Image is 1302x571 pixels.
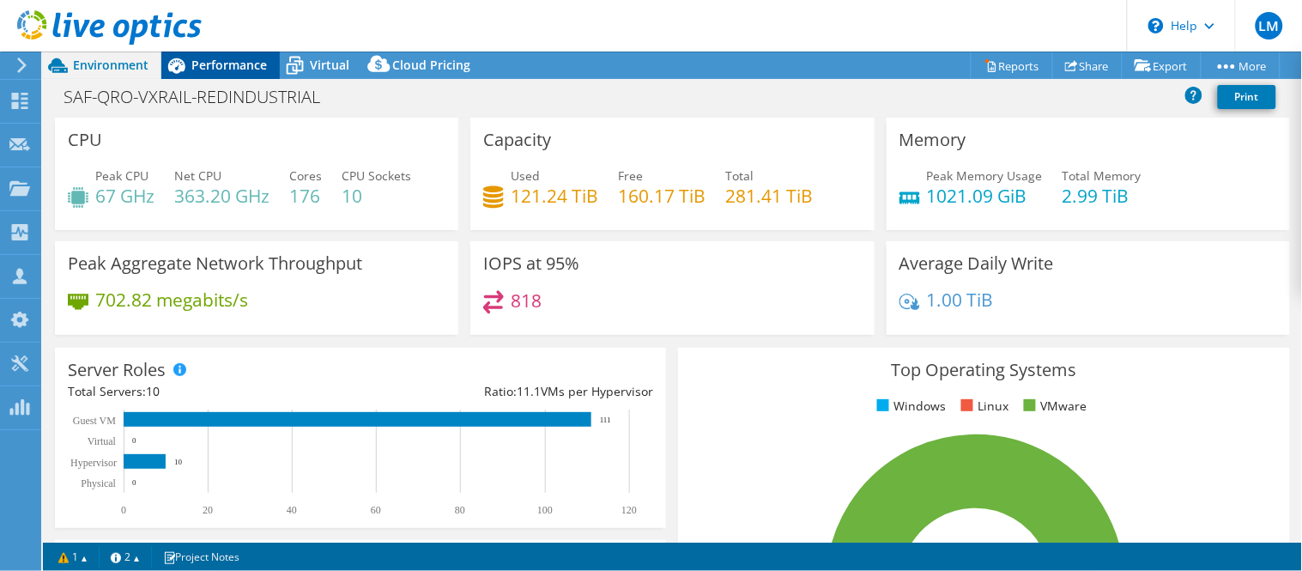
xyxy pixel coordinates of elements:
[725,186,813,205] h4: 281.41 TiB
[360,382,653,401] div: Ratio: VMs per Hypervisor
[483,254,579,273] h3: IOPS at 95%
[517,383,541,399] span: 11.1
[511,186,598,205] h4: 121.24 TiB
[621,504,637,516] text: 120
[1148,18,1164,33] svg: \n
[927,290,994,309] h4: 1.00 TiB
[618,167,643,184] span: Free
[537,504,553,516] text: 100
[725,167,754,184] span: Total
[455,504,465,516] text: 80
[957,397,1008,416] li: Linux
[618,186,706,205] h4: 160.17 TiB
[68,254,362,273] h3: Peak Aggregate Network Throughput
[191,57,267,73] span: Performance
[371,504,381,516] text: 60
[927,167,1043,184] span: Peak Memory Usage
[203,504,213,516] text: 20
[511,291,542,310] h4: 818
[68,361,166,380] h3: Server Roles
[121,504,126,516] text: 0
[971,52,1053,79] a: Reports
[73,415,116,427] text: Guest VM
[99,546,152,568] a: 2
[81,477,116,489] text: Physical
[68,131,102,149] h3: CPU
[1218,85,1276,109] a: Print
[342,186,411,205] h4: 10
[1020,397,1087,416] li: VMware
[95,167,148,184] span: Peak CPU
[1256,12,1283,39] span: LM
[174,186,269,205] h4: 363.20 GHz
[483,131,551,149] h3: Capacity
[511,167,540,184] span: Used
[392,57,470,73] span: Cloud Pricing
[899,254,1054,273] h3: Average Daily Write
[132,478,136,487] text: 0
[1063,186,1142,205] h4: 2.99 TiB
[1122,52,1202,79] a: Export
[287,504,297,516] text: 40
[132,436,136,445] text: 0
[174,167,221,184] span: Net CPU
[310,57,349,73] span: Virtual
[342,167,411,184] span: CPU Sockets
[691,361,1276,380] h3: Top Operating Systems
[873,397,946,416] li: Windows
[146,383,160,399] span: 10
[151,546,251,568] a: Project Notes
[46,546,100,568] a: 1
[1201,52,1281,79] a: More
[899,131,966,149] h3: Memory
[289,167,322,184] span: Cores
[56,88,347,106] h1: SAF-QRO-VXRAIL-REDINDUSTRIAL
[927,186,1043,205] h4: 1021.09 GiB
[95,186,154,205] h4: 67 GHz
[70,457,117,469] text: Hypervisor
[95,290,248,309] h4: 702.82 megabits/s
[289,186,322,205] h4: 176
[68,382,360,401] div: Total Servers:
[88,435,117,447] text: Virtual
[600,416,611,424] text: 111
[1052,52,1123,79] a: Share
[73,57,148,73] span: Environment
[1063,167,1142,184] span: Total Memory
[174,458,183,466] text: 10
